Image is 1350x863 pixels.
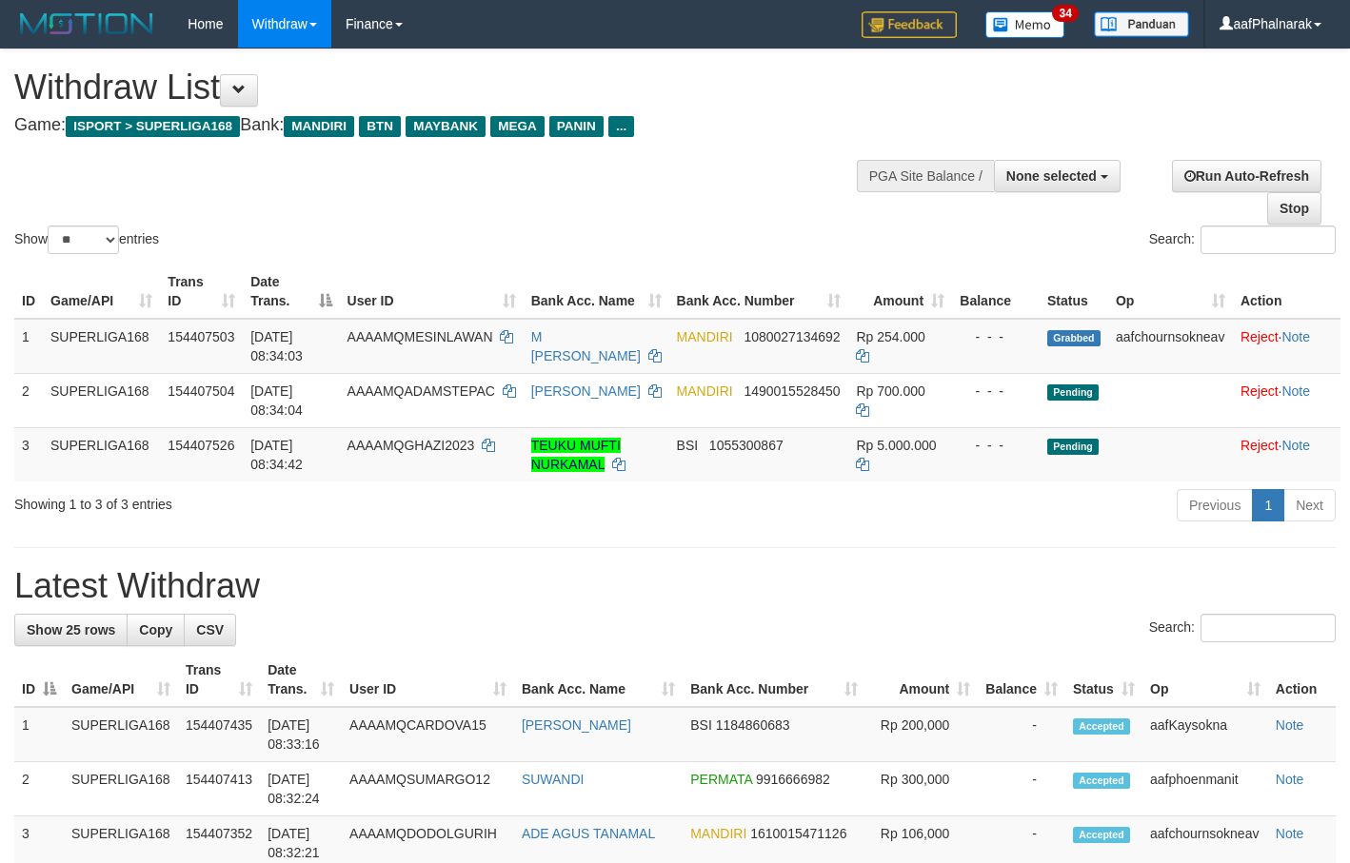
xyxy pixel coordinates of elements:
a: Show 25 rows [14,614,128,646]
td: aafphoenmanit [1142,762,1268,816]
span: Copy 1490015528450 to clipboard [744,383,840,399]
td: SUPERLIGA168 [43,427,160,481]
span: [DATE] 08:34:42 [250,438,303,472]
th: Date Trans.: activate to sort column ascending [260,653,342,707]
span: Pending [1047,384,1099,401]
th: Amount: activate to sort column ascending [865,653,978,707]
td: SUPERLIGA168 [64,762,178,816]
td: Rp 300,000 [865,762,978,816]
th: Bank Acc. Number: activate to sort column ascending [683,653,865,707]
span: ISPORT > SUPERLIGA168 [66,116,240,137]
a: Run Auto-Refresh [1172,160,1321,192]
th: ID [14,265,43,319]
th: Amount: activate to sort column ascending [848,265,952,319]
span: Accepted [1073,718,1130,735]
a: Note [1281,329,1310,344]
td: SUPERLIGA168 [43,373,160,427]
span: AAAAMQADAMSTEPAC [347,383,495,399]
span: BTN [359,116,401,137]
span: AAAAMQMESINLAWAN [347,329,493,344]
a: M [PERSON_NAME] [531,329,641,363]
th: Trans ID: activate to sort column ascending [178,653,260,707]
th: Game/API: activate to sort column ascending [64,653,178,707]
span: ... [608,116,634,137]
a: Note [1276,717,1304,733]
a: 1 [1252,489,1284,521]
span: MANDIRI [677,383,733,399]
td: AAAAMQSUMARGO12 [342,762,514,816]
a: Note [1276,826,1304,841]
a: [PERSON_NAME] [531,383,641,399]
th: Trans ID: activate to sort column ascending [160,265,243,319]
span: MEGA [490,116,545,137]
input: Search: [1201,226,1336,254]
th: Game/API: activate to sort column ascending [43,265,160,319]
span: [DATE] 08:34:04 [250,383,303,418]
td: · [1233,373,1340,427]
td: 3 [14,427,43,481]
span: BSI [690,717,712,733]
td: 1 [14,319,43,374]
td: 154407435 [178,707,260,762]
span: Copy [139,622,172,637]
th: Balance [952,265,1040,319]
span: Rp 5.000.000 [856,438,936,453]
td: [DATE] 08:33:16 [260,707,342,762]
th: User ID: activate to sort column ascending [342,653,514,707]
span: Copy 1080027134692 to clipboard [744,329,840,344]
h1: Latest Withdraw [14,567,1336,605]
a: Reject [1241,383,1279,399]
th: User ID: activate to sort column ascending [340,265,524,319]
h4: Game: Bank: [14,116,881,135]
th: Action [1268,653,1336,707]
span: Grabbed [1047,330,1101,346]
a: Next [1283,489,1336,521]
a: Note [1276,772,1304,787]
span: Rp 700.000 [856,383,924,399]
th: Op: activate to sort column ascending [1108,265,1233,319]
td: 154407413 [178,762,260,816]
a: Copy [127,614,185,646]
span: [DATE] 08:34:03 [250,329,303,363]
td: [DATE] 08:32:24 [260,762,342,816]
img: Button%20Memo.svg [985,11,1065,38]
span: MANDIRI [677,329,733,344]
span: Show 25 rows [27,622,115,637]
span: Copy 1184860683 to clipboard [716,717,790,733]
img: panduan.png [1094,11,1189,37]
th: ID: activate to sort column descending [14,653,64,707]
span: 154407504 [168,383,234,399]
a: Previous [1177,489,1253,521]
th: Bank Acc. Name: activate to sort column ascending [514,653,683,707]
a: Stop [1267,192,1321,225]
td: 2 [14,762,64,816]
td: aafKaysokna [1142,707,1268,762]
th: Status [1040,265,1108,319]
input: Search: [1201,614,1336,642]
span: 154407503 [168,329,234,344]
th: Op: activate to sort column ascending [1142,653,1268,707]
td: AAAAMQCARDOVA15 [342,707,514,762]
th: Bank Acc. Name: activate to sort column ascending [524,265,669,319]
td: 1 [14,707,64,762]
td: SUPERLIGA168 [64,707,178,762]
span: PANIN [549,116,604,137]
a: Note [1281,383,1310,399]
div: - - - [960,327,1032,346]
span: MAYBANK [406,116,486,137]
a: CSV [184,614,236,646]
a: Note [1281,438,1310,453]
span: Rp 254.000 [856,329,924,344]
th: Balance: activate to sort column ascending [978,653,1065,707]
span: MANDIRI [690,826,746,841]
td: Rp 200,000 [865,707,978,762]
td: - [978,707,1065,762]
span: 34 [1052,5,1078,22]
span: None selected [1006,168,1097,184]
span: CSV [196,622,224,637]
a: [PERSON_NAME] [522,717,631,733]
th: Date Trans.: activate to sort column descending [243,265,339,319]
select: Showentries [48,226,119,254]
span: Copy 1055300867 to clipboard [709,438,784,453]
div: Showing 1 to 3 of 3 entries [14,487,548,514]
